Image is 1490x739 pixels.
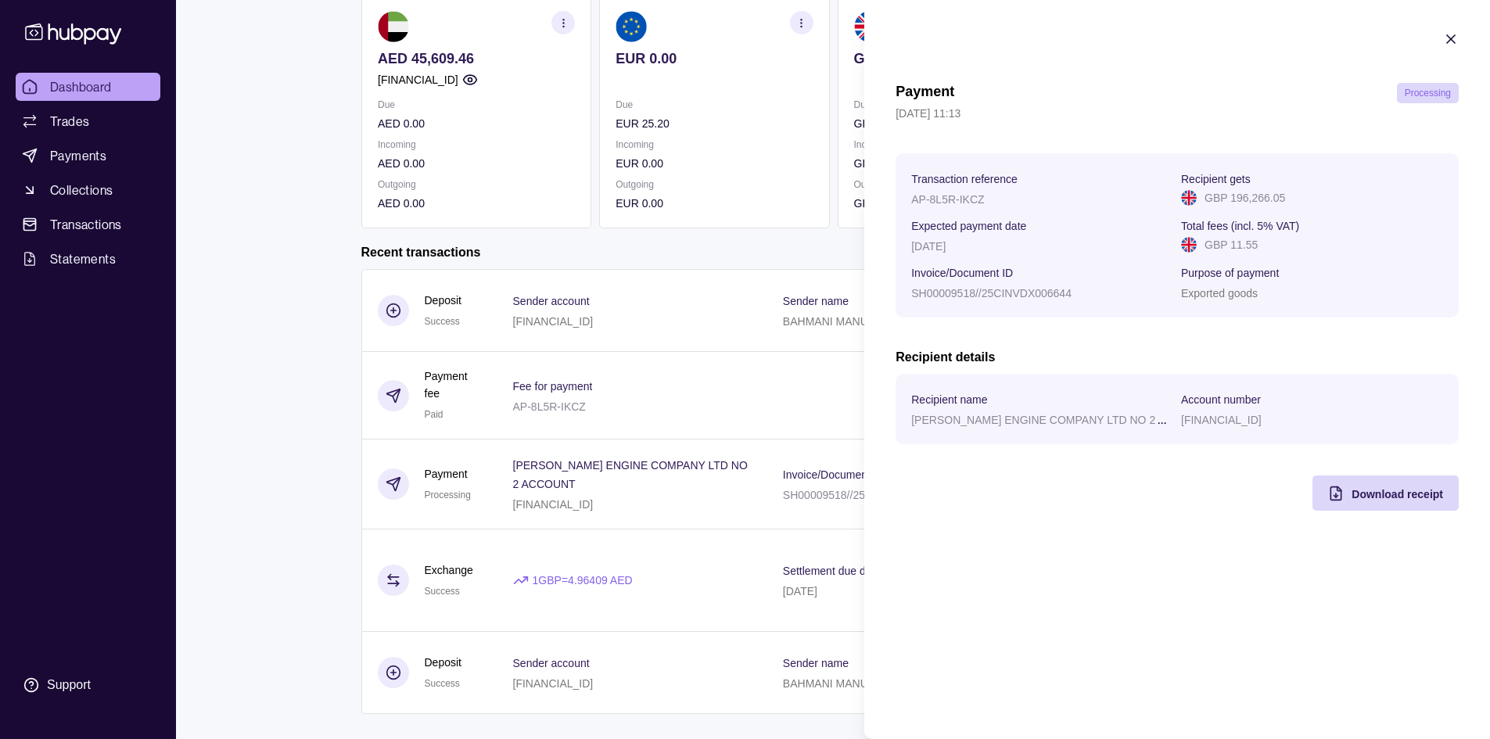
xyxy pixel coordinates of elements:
[1205,236,1258,253] p: GBP 11.55
[911,267,1013,279] p: Invoice/Document ID
[896,349,1459,366] h2: Recipient details
[1181,393,1261,406] p: Account number
[911,193,984,206] p: AP-8L5R-IKCZ
[1312,475,1459,511] button: Download receipt
[1352,488,1443,500] span: Download receipt
[896,105,1459,122] p: [DATE] 11:13
[911,220,1026,232] p: Expected payment date
[1181,190,1197,206] img: gb
[1405,88,1451,99] span: Processing
[1181,414,1262,426] p: [FINANCIAL_ID]
[1181,173,1251,185] p: Recipient gets
[896,83,954,103] h1: Payment
[1205,189,1285,206] p: GBP 196,266.05
[911,173,1018,185] p: Transaction reference
[1181,287,1258,300] p: Exported goods
[911,393,987,406] p: Recipient name
[1181,237,1197,253] img: gb
[911,411,1212,427] p: [PERSON_NAME] ENGINE COMPANY LTD NO 2 ACCOUNT
[1181,220,1299,232] p: Total fees (incl. 5% VAT)
[911,240,946,253] p: [DATE]
[911,287,1072,300] p: SH00009518//25CINVDX006644
[1181,267,1279,279] p: Purpose of payment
